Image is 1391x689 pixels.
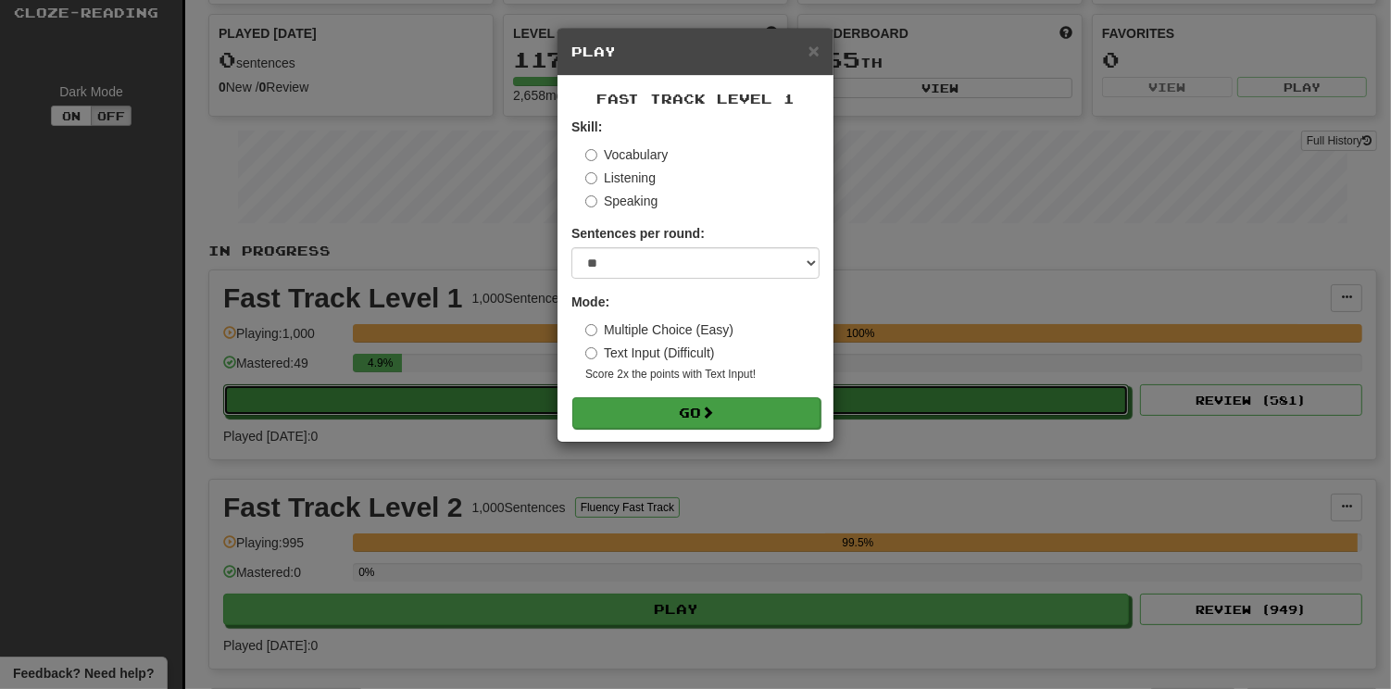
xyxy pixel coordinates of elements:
[585,320,733,339] label: Multiple Choice (Easy)
[571,43,820,61] h5: Play
[585,145,668,164] label: Vocabulary
[571,294,609,309] strong: Mode:
[585,324,597,336] input: Multiple Choice (Easy)
[808,40,820,61] span: ×
[585,195,597,207] input: Speaking
[571,224,705,243] label: Sentences per round:
[572,397,821,429] button: Go
[596,91,795,106] span: Fast Track Level 1
[585,192,658,210] label: Speaking
[585,149,597,161] input: Vocabulary
[585,344,715,362] label: Text Input (Difficult)
[585,172,597,184] input: Listening
[808,41,820,60] button: Close
[571,119,602,134] strong: Skill:
[585,347,597,359] input: Text Input (Difficult)
[585,367,820,382] small: Score 2x the points with Text Input !
[585,169,656,187] label: Listening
